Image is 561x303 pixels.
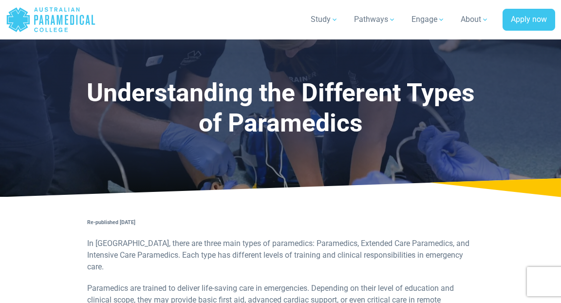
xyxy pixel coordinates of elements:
[305,6,344,33] a: Study
[6,4,96,36] a: Australian Paramedical College
[87,219,135,226] strong: Re-published [DATE]
[75,78,486,138] h1: Understanding the Different Types of Paramedics
[348,6,402,33] a: Pathways
[455,6,495,33] a: About
[406,6,451,33] a: Engage
[503,9,555,31] a: Apply now
[87,238,474,273] p: In [GEOGRAPHIC_DATA], there are three main types of paramedics: Paramedics, Extended Care Paramed...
